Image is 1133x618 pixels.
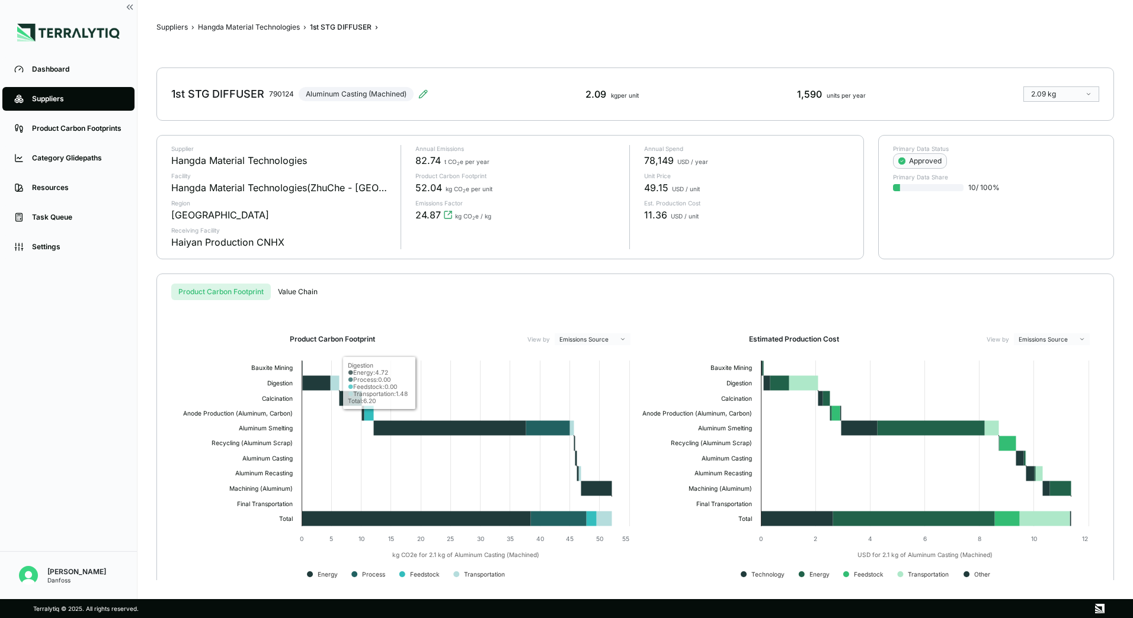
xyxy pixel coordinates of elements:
svg: View audit trail [443,210,453,220]
p: Primary Data Status [893,145,1099,152]
text: Calcination [262,395,293,402]
text: Recycling (Aluminum Scrap) [212,439,293,447]
text: Aluminum Casting [702,455,752,462]
span: USD / unit [672,185,700,192]
div: Approved [898,156,942,166]
p: Emissions Factor [415,199,620,207]
p: Facility [171,172,391,179]
text: Transportation [464,571,505,578]
p: Receiving Facility [171,227,391,234]
sub: 2 [472,215,475,221]
text: Final Transportation [237,500,293,508]
text: Recycling (Aluminum Scrap) [671,439,752,447]
button: Emissions Source [555,333,630,345]
p: Annual Spend [644,145,849,152]
text: Total [738,515,752,522]
button: Emissions Source [1014,333,1090,345]
h2: Estimated Production Cost [749,334,839,344]
text: Aluminum Casting [242,455,293,462]
text: Other [974,571,990,578]
text: Aluminum Smelting [698,424,752,432]
button: Product Carbon Footprint [171,284,271,300]
button: Approved [893,153,947,169]
img: Victoria Odoma [19,566,38,585]
text: Anode Production (Aluminum, Carbon) [642,410,752,417]
button: Suppliers [156,22,188,32]
text: 30 [477,535,484,542]
text: Technology [751,571,785,578]
text: Energy [809,571,830,578]
div: Product Carbon Footprints [32,124,123,133]
button: Open user button [14,561,43,590]
text: 10 [1031,535,1037,542]
button: 2.09 kg [1023,86,1099,102]
text: 4 [868,535,872,542]
p: Unit Price [644,172,849,179]
div: Hangda Material Technologies(ZhuChe - [GEOGRAPHIC_DATA] [171,181,391,195]
text: 2 [814,535,817,542]
span: USD / unit [671,213,699,220]
div: Hangda Material Technologies [171,153,307,168]
label: View by [987,336,1009,343]
text: 5 [329,535,333,542]
text: 10 [359,535,364,542]
button: Hangda Material Technologies [198,22,300,32]
label: View by [527,336,550,343]
p: Primary Data Share [893,173,1099,181]
div: Dashboard [32,65,123,74]
div: Settings [32,242,123,252]
text: Transportation [908,571,949,578]
text: Digestion [726,379,752,387]
text: 45 [566,535,574,542]
text: Total [279,515,293,522]
span: 52.04 [415,181,442,195]
div: 1st STG DIFFUSER [171,87,264,101]
p: Region [171,199,391,207]
text: 25 [447,535,454,542]
text: USD for 2.1 kg of Aluminum Casting (Machined) [857,551,993,559]
text: 55 [622,535,629,542]
p: Est. Production Cost [644,199,849,207]
text: Machining (Aluminum) [229,485,293,493]
div: 1st STG DIFFUSER [310,22,372,32]
div: Haiyan Production CNHX [171,235,284,249]
span: t CO e per year [444,158,489,165]
text: 0 [759,535,763,542]
text: 20 [417,535,424,542]
span: units per year [827,92,866,99]
div: [PERSON_NAME] [47,567,106,577]
span: 11.36 [644,208,667,222]
text: Process [362,571,385,578]
span: 24.87 [415,208,441,222]
span: 78,149 [644,153,674,168]
text: 0 [300,535,303,542]
span: kg CO e / kg [455,213,491,220]
text: Bauxite Mining [710,364,752,372]
button: Value Chain [271,284,325,300]
text: Energy [318,571,338,578]
div: Task Queue [32,213,123,222]
text: Aluminum Recasting [694,469,752,477]
text: Bauxite Mining [251,364,293,372]
span: kg CO e per unit [446,185,492,192]
span: › [191,22,194,32]
text: Calcination [721,395,752,402]
span: 82.74 [415,153,441,168]
h2: Product Carbon Footprint [290,334,375,344]
text: Machining (Aluminum) [689,485,752,493]
text: Final Transportation [696,500,752,508]
p: Annual Emissions [415,145,620,152]
div: Category Glidepaths [32,153,123,163]
p: Supplier [171,145,391,152]
text: Feedstock [410,571,440,578]
text: 35 [507,535,514,542]
text: Aluminum Recasting [235,469,293,477]
text: 50 [596,535,603,542]
span: kg per unit [611,92,639,99]
text: 40 [536,535,544,542]
text: Anode Production (Aluminum, Carbon) [183,410,293,417]
div: Resources [32,183,123,192]
div: s [171,284,1099,300]
span: › [303,22,306,32]
p: Product Carbon Footprint [415,172,620,179]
